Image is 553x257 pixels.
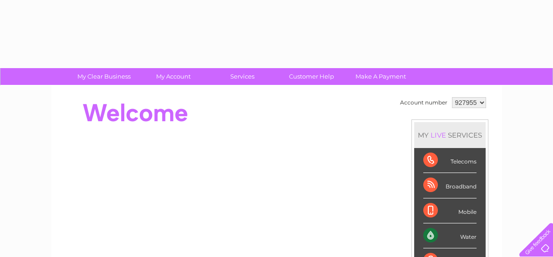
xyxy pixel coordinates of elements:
[205,68,280,85] a: Services
[274,68,349,85] a: Customer Help
[398,95,450,110] td: Account number
[423,148,477,173] div: Telecoms
[343,68,418,85] a: Make A Payment
[423,223,477,248] div: Water
[423,198,477,223] div: Mobile
[66,68,142,85] a: My Clear Business
[136,68,211,85] a: My Account
[414,122,486,148] div: MY SERVICES
[423,173,477,198] div: Broadband
[429,131,448,139] div: LIVE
